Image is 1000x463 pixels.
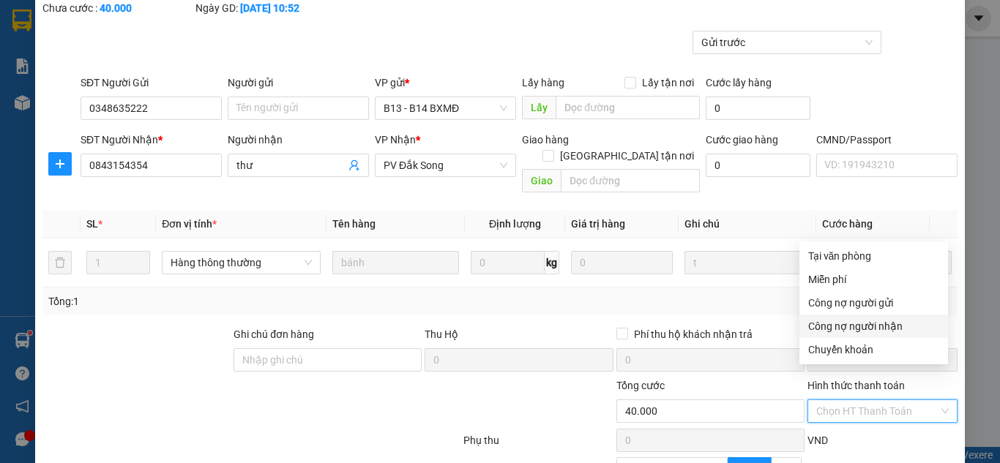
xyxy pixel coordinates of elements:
[684,251,811,274] input: Ghi Chú
[628,326,758,342] span: Phí thu hộ khách nhận trả
[100,2,132,14] b: 40.000
[15,102,30,123] span: Nơi gửi:
[679,210,817,238] th: Ghi chú
[162,218,217,230] span: Đơn vị tính
[228,132,369,148] div: Người nhận
[384,97,507,119] span: B13 - B14 BXMĐ
[228,75,369,91] div: Người gửi
[706,134,778,146] label: Cước giao hàng
[112,102,135,123] span: Nơi nhận:
[49,158,71,170] span: plus
[86,218,98,230] span: SL
[375,75,516,91] div: VP gửi
[240,2,299,14] b: [DATE] 10:52
[561,169,700,192] input: Dọc đường
[808,271,939,287] div: Miễn phí
[808,342,939,358] div: Chuyển khoản
[141,55,206,66] span: DSG10250249
[808,295,939,311] div: Công nợ người gửi
[147,102,171,110] span: VP 214
[348,159,360,171] span: user-add
[616,380,665,391] span: Tổng cước
[554,148,700,164] span: [GEOGRAPHIC_DATA] tận nơi
[522,134,569,146] span: Giao hàng
[462,432,615,458] div: Phụ thu
[701,31,872,53] span: Gửi trước
[51,88,170,99] strong: BIÊN NHẬN GỬI HÀNG HOÁ
[332,218,376,230] span: Tên hàng
[807,380,905,391] label: Hình thức thanh toán
[489,218,541,230] span: Định lượng
[799,291,948,315] div: Cước gửi hàng sẽ được ghi vào công nợ của người gửi
[545,251,559,274] span: kg
[808,248,939,264] div: Tại văn phòng
[816,132,958,148] div: CMND/Passport
[706,154,810,177] input: Cước giao hàng
[48,251,72,274] button: delete
[234,348,422,372] input: Ghi chú đơn hàng
[706,97,810,120] input: Cước lấy hàng
[425,328,458,340] span: Thu Hộ
[15,33,34,69] img: logo
[171,252,312,274] span: Hàng thông thường
[522,169,561,192] span: Giao
[50,102,92,110] span: PV Đắk Song
[332,251,459,274] input: VD: Bàn, Ghế
[139,66,206,77] span: 16:33:15 [DATE]
[384,154,507,176] span: PV Đắk Song
[808,318,939,334] div: Công nợ người nhận
[522,96,556,119] span: Lấy
[375,134,416,146] span: VP Nhận
[571,218,625,230] span: Giá trị hàng
[81,132,222,148] div: SĐT Người Nhận
[234,328,314,340] label: Ghi chú đơn hàng
[38,23,119,78] strong: CÔNG TY TNHH [GEOGRAPHIC_DATA] 214 QL13 - P.26 - Q.BÌNH THẠNH - TP HCM 1900888606
[48,293,387,309] div: Tổng: 1
[571,251,672,274] input: 0
[816,400,949,422] span: Chọn HT Thanh Toán
[807,434,828,446] span: VND
[799,315,948,338] div: Cước gửi hàng sẽ được ghi vào công nợ của người nhận
[636,75,700,91] span: Lấy tận nơi
[822,218,873,230] span: Cước hàng
[48,152,72,176] button: plus
[81,75,222,91] div: SĐT Người Gửi
[556,96,700,119] input: Dọc đường
[522,77,564,89] span: Lấy hàng
[706,77,772,89] label: Cước lấy hàng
